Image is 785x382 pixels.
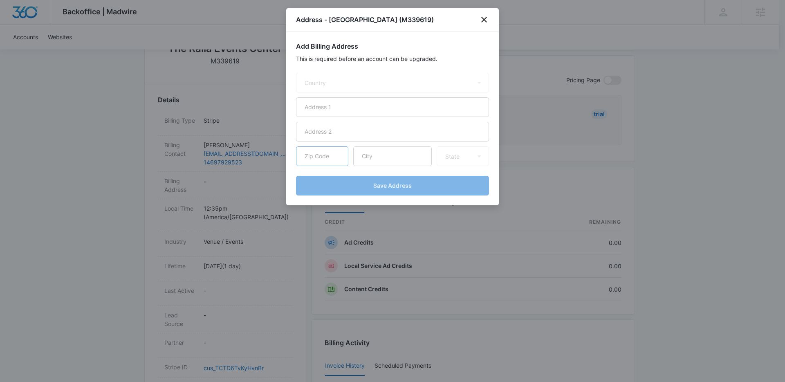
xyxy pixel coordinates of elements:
[479,15,489,25] button: close
[296,97,489,117] input: Address 1
[296,54,489,63] p: This is required before an account can be upgraded.
[296,146,348,166] input: Zip Code
[353,146,432,166] input: City
[296,41,489,51] h2: Add Billing Address
[296,15,434,25] h1: Address - [GEOGRAPHIC_DATA] (M339619)
[296,122,489,142] input: Address 2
